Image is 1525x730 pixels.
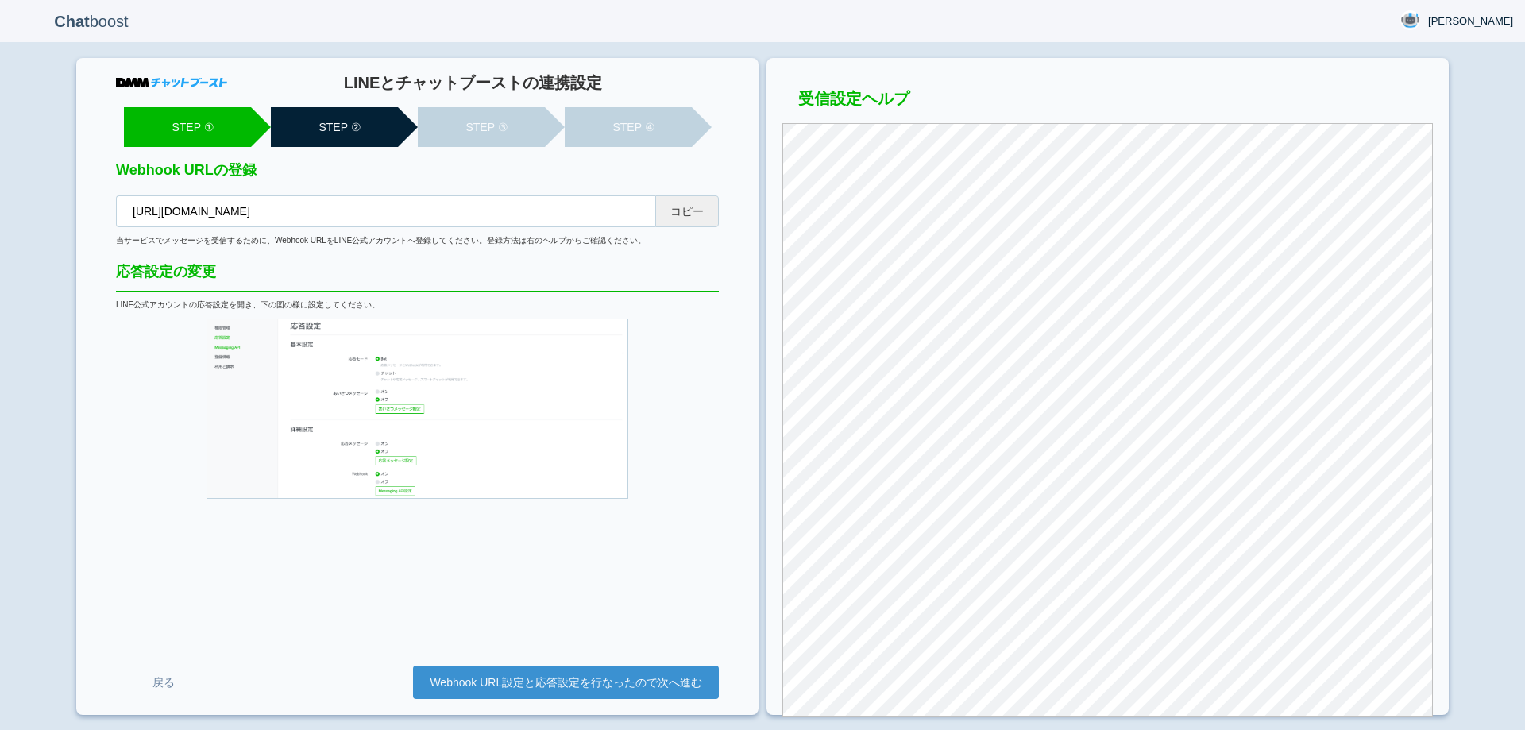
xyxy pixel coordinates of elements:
a: 戻る [116,668,211,697]
img: LINE公式アカウント応答設定 [207,319,628,499]
li: STEP ② [271,107,398,147]
div: 当サービスでメッセージを受信するために、Webhook URLをLINE公式アカウントへ登録してください。登録方法は右のヘルプからご確認ください。 [116,235,719,246]
span: [PERSON_NAME] [1428,14,1513,29]
p: boost [12,2,171,41]
img: DMMチャットブースト [116,78,227,87]
a: Webhook URL設定と応答設定を行なったので次へ進む [413,666,719,699]
h3: 受信設定ヘルプ [782,90,1433,115]
li: STEP ① [124,107,251,147]
li: STEP ④ [565,107,692,147]
li: STEP ③ [418,107,545,147]
h2: Webhook URLの登録 [116,163,719,187]
div: 応答設定の変更 [116,262,719,292]
h1: LINEとチャットブーストの連携設定 [227,74,719,91]
button: コピー [655,195,719,227]
img: User Image [1400,10,1420,30]
b: Chat [54,13,89,30]
div: LINE公式アカウントの応答設定を開き、下の図の様に設定してください。 [116,299,719,311]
